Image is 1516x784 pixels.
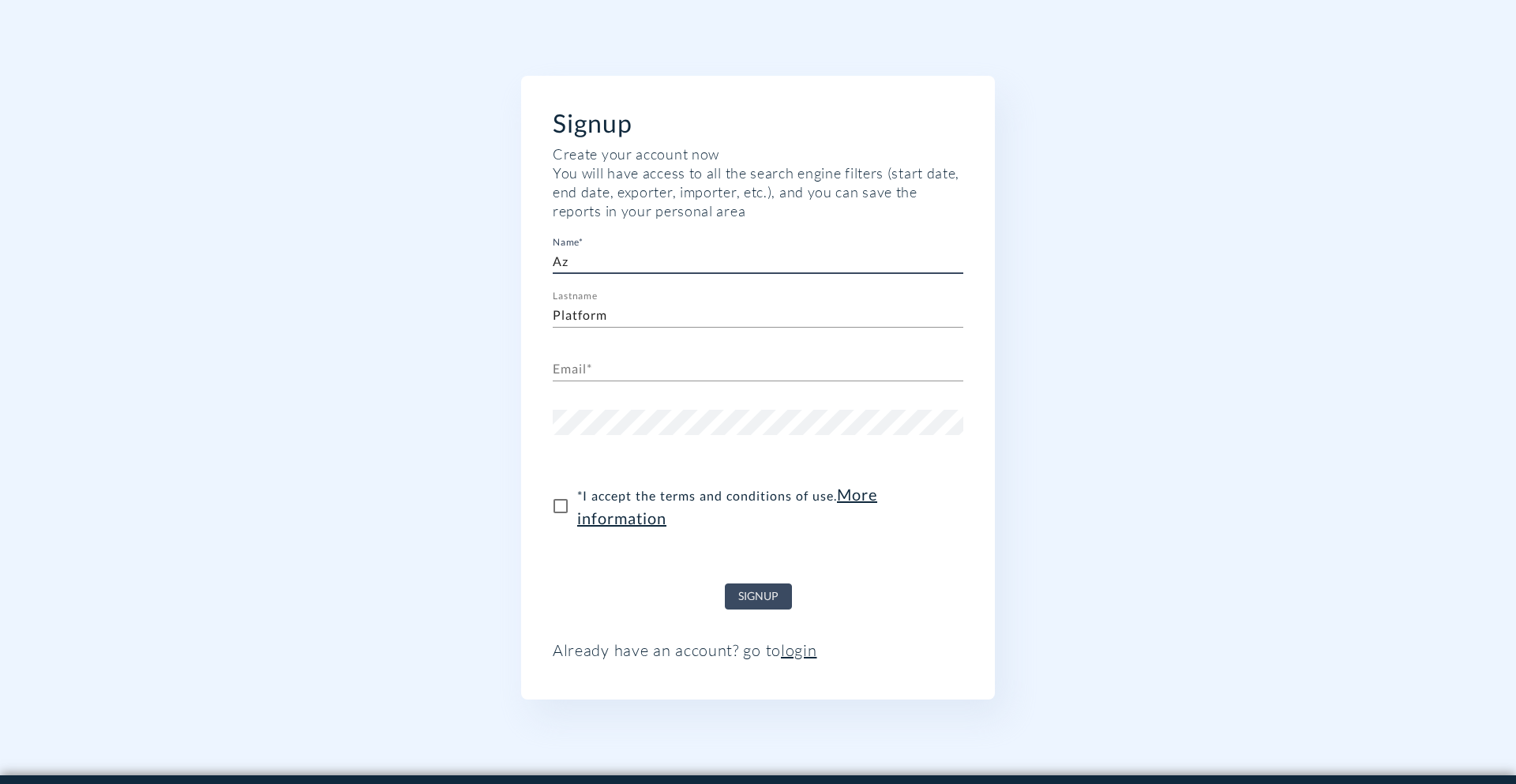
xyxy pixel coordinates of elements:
[553,144,963,163] p: Create your account now
[553,291,597,301] label: Lastname
[553,641,963,660] p: Already have an account? go to
[781,640,817,660] a: login
[553,238,583,247] label: Name*
[725,583,792,610] button: Signup
[553,107,963,138] h2: Signup
[738,587,779,606] span: Signup
[553,163,963,220] p: You will have access to all the search engine filters (start date, end date, exporter, importer, ...
[577,482,951,530] span: * I accept the terms and conditions of use .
